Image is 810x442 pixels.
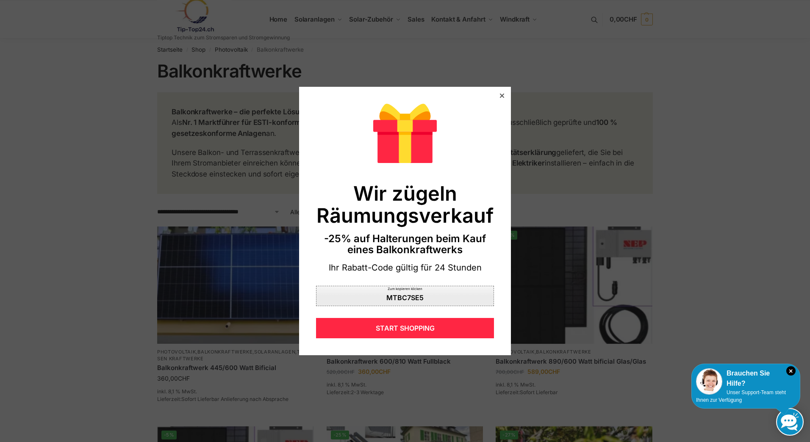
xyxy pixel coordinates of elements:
[316,286,494,306] div: Zum kopieren klickenMTBC7SE5
[316,182,494,226] div: Wir zügeln Räumungsverkauf
[316,286,494,296] div: Zum kopieren klicken
[696,368,796,389] div: Brauchen Sie Hilfe?
[316,262,494,274] div: Ihr Rabatt-Code gültig für 24 Stunden
[696,368,722,395] img: Customer service
[696,390,786,403] span: Unser Support-Team steht Ihnen zur Verfügung
[386,294,424,301] div: MTBC7SE5
[786,366,796,376] i: Schließen
[316,233,494,256] div: -25% auf Halterungen beim Kauf eines Balkonkraftwerks
[316,318,494,338] div: START SHOPPING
